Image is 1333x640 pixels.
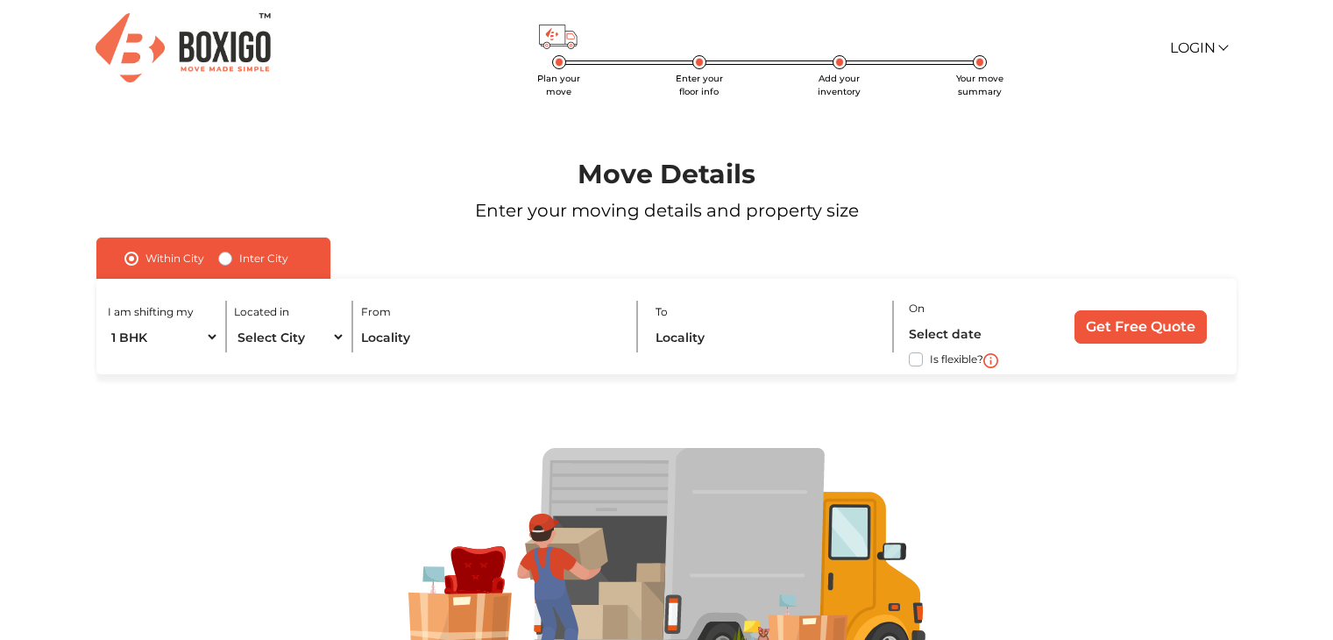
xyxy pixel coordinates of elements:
[930,349,983,367] label: Is flexible?
[656,304,668,320] label: To
[108,304,194,320] label: I am shifting my
[656,322,879,352] input: Locality
[361,322,622,352] input: Locality
[145,248,204,269] label: Within City
[239,248,288,269] label: Inter City
[909,301,925,316] label: On
[53,197,1280,224] p: Enter your moving details and property size
[1170,39,1226,56] a: Login
[956,73,1003,97] span: Your move summary
[537,73,580,97] span: Plan your move
[234,304,289,320] label: Located in
[1074,310,1207,344] input: Get Free Quote
[909,318,1040,349] input: Select date
[983,353,998,368] img: i
[676,73,723,97] span: Enter your floor info
[818,73,861,97] span: Add your inventory
[53,159,1280,190] h1: Move Details
[96,13,271,82] img: Boxigo
[361,304,391,320] label: From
